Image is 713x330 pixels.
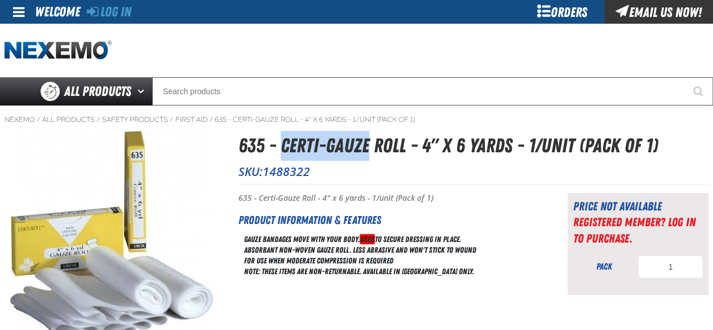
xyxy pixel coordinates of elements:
[685,77,713,105] button: Start Searching
[37,115,41,124] span: /
[238,192,433,203] span: 635 - Certi-Gauze Roll - 4" x 6 yards - 1/unit (Pack of 1)
[5,41,112,60] img: Nexemo logo
[170,115,174,124] span: /
[263,164,310,179] span: 1488322
[573,215,696,245] a: Registered Member? Log In to purchase.
[238,131,708,161] h1: 635 - Certi-Gauze Roll - 4" x 6 yards - 1/unit (Pack of 1)
[573,261,635,273] div: pack
[42,115,95,124] a: All Products
[96,115,100,124] span: /
[87,4,131,20] a: Log In
[244,266,534,277] div: Note: These items are non-returnable. Available in [GEOGRAPHIC_DATA] only.
[5,41,112,60] a: Home
[238,212,539,228] h2: Product Information & Features
[64,81,131,102] span: All Products
[573,199,703,214] div: Price not available
[244,245,534,256] div: Absorbant Non-woven gauze roll. Less abrasive and won't stick to wound
[238,164,708,179] p: SKU:
[134,77,152,105] button: Open All Products pages
[175,115,207,124] a: First Aid
[152,77,713,105] input: Search
[244,256,534,266] div: For use when moderate compression is required
[360,234,375,244] em: Used
[638,256,703,278] input: Product Quantity
[5,115,35,124] a: Nexemo
[215,115,415,124] a: 635 - Certi-Gauze Roll - 4" x 6 yards - 1/unit (Pack of 1)
[102,115,168,124] a: Safety Products
[5,115,708,124] nav: Breadcrumbs
[209,115,213,124] span: /
[238,228,539,283] div: Gauze bandages move with your body. to secure dressing in place.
